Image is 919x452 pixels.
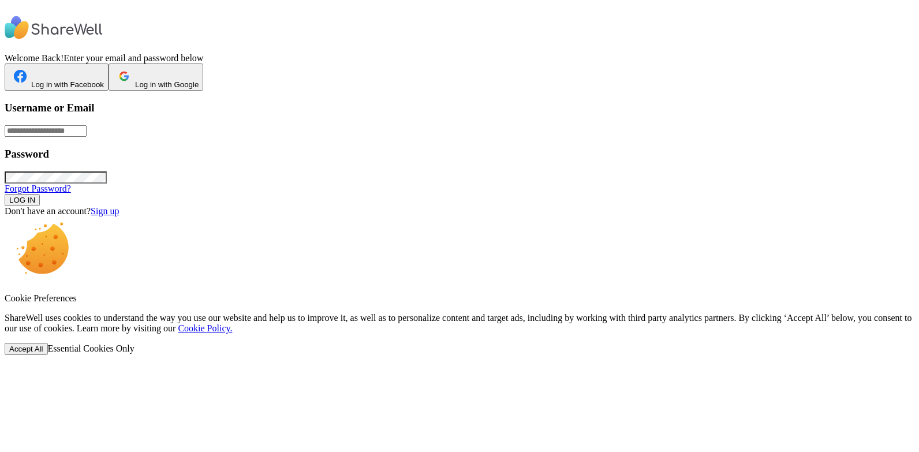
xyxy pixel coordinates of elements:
[5,343,48,355] button: Accept All
[5,5,103,51] img: ShareWell Logo
[5,293,914,304] p: Cookie Preferences
[5,63,109,91] button: Log in with Facebook
[5,53,63,63] span: Welcome Back!
[63,53,203,63] span: Enter your email and password below
[9,196,35,204] span: LOG IN
[48,343,135,353] span: Essential Cookies Only
[109,63,203,91] button: Log in with Google
[5,206,91,216] span: Don't have an account?
[9,345,43,353] span: Accept All
[178,323,232,333] a: Cookie Policy.
[5,313,914,334] p: ShareWell uses cookies to understand the way you use our website and help us to improve it, as we...
[5,184,71,193] a: Forgot Password?
[135,80,199,89] span: Log in with Google
[9,65,31,87] img: ShareWell Logomark
[31,80,104,89] span: Log in with Facebook
[5,148,914,160] h3: Password
[113,65,135,87] img: ShareWell Logomark
[5,194,40,206] button: LOG IN
[5,102,914,114] h3: Username or Email
[91,206,119,216] a: Sign up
